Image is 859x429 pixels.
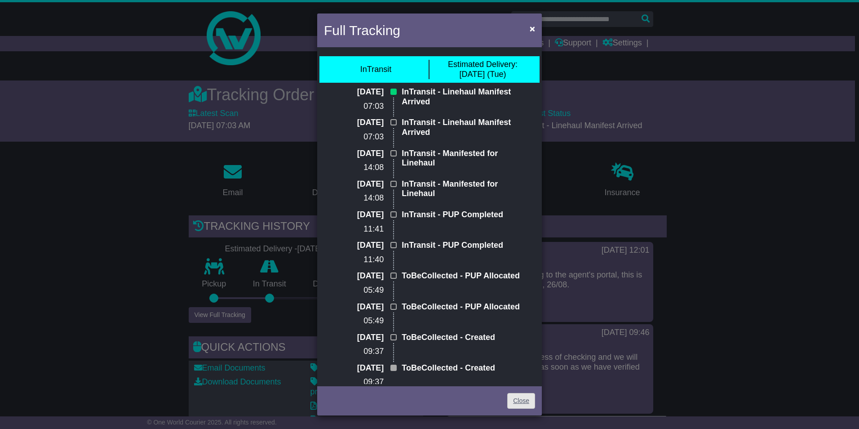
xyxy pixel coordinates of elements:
[337,210,384,220] p: [DATE]
[337,241,384,250] p: [DATE]
[337,132,384,142] p: 07:03
[402,302,522,312] p: ToBeCollected - PUP Allocated
[402,333,522,343] p: ToBeCollected - Created
[337,333,384,343] p: [DATE]
[525,19,540,38] button: Close
[337,179,384,189] p: [DATE]
[402,271,522,281] p: ToBeCollected - PUP Allocated
[337,193,384,203] p: 14:08
[337,363,384,373] p: [DATE]
[337,224,384,234] p: 11:41
[402,87,522,107] p: InTransit - Linehaul Manifest Arrived
[530,23,535,34] span: ×
[337,302,384,312] p: [DATE]
[337,377,384,387] p: 09:37
[402,149,522,168] p: InTransit - Manifested for Linehaul
[324,20,400,40] h4: Full Tracking
[337,347,384,357] p: 09:37
[337,118,384,128] p: [DATE]
[337,271,384,281] p: [DATE]
[337,163,384,173] p: 14:08
[337,316,384,326] p: 05:49
[360,65,391,75] div: InTransit
[448,60,518,79] div: [DATE] (Tue)
[402,241,522,250] p: InTransit - PUP Completed
[337,286,384,295] p: 05:49
[337,87,384,97] p: [DATE]
[402,118,522,137] p: InTransit - Linehaul Manifest Arrived
[337,255,384,265] p: 11:40
[448,60,518,69] span: Estimated Delivery:
[337,102,384,112] p: 07:03
[402,363,522,373] p: ToBeCollected - Created
[507,393,535,409] a: Close
[337,149,384,159] p: [DATE]
[402,179,522,199] p: InTransit - Manifested for Linehaul
[402,210,522,220] p: InTransit - PUP Completed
